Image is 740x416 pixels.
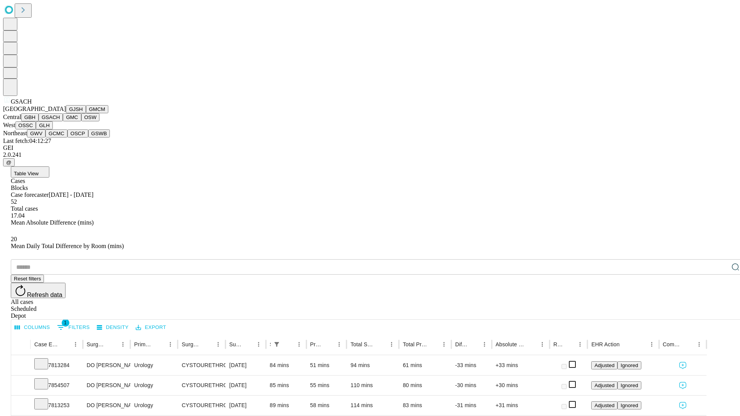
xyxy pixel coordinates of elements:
button: @ [3,158,15,166]
div: GEI [3,144,737,151]
button: GBH [21,113,39,121]
div: -33 mins [455,356,488,375]
button: Ignored [617,361,641,369]
button: Sort [621,339,631,350]
div: CYSTOURETHROSCOPY [MEDICAL_DATA] WITH [MEDICAL_DATA] AND [MEDICAL_DATA] INSERTION [182,376,221,395]
button: Sort [202,339,213,350]
div: 55 mins [310,376,343,395]
span: Case forecaster [11,191,49,198]
span: [DATE] - [DATE] [49,191,93,198]
div: DO [PERSON_NAME] [87,356,126,375]
div: 94 mins [350,356,395,375]
button: Menu [386,339,397,350]
div: Resolved in EHR [553,341,563,347]
span: Northeast [3,130,27,136]
div: +33 mins [496,356,546,375]
span: Central [3,114,21,120]
button: OSW [81,113,100,121]
span: Ignored [621,362,638,368]
button: Sort [526,339,537,350]
button: GWV [27,129,45,138]
div: Urology [134,356,174,375]
div: Surgery Name [182,341,201,347]
button: Sort [59,339,70,350]
span: 1 [62,319,69,327]
span: Last fetch: 04:12:27 [3,138,51,144]
div: [DATE] [229,356,262,375]
button: Sort [323,339,334,350]
div: CYSTOURETHROSCOPY [MEDICAL_DATA] WITH [MEDICAL_DATA] AND [MEDICAL_DATA] INSERTION [182,356,221,375]
button: Adjusted [591,381,617,389]
span: Mean Absolute Difference (mins) [11,219,94,226]
div: DO [PERSON_NAME] [87,376,126,395]
div: Difference [455,341,468,347]
button: GLH [36,121,52,129]
button: GSWB [88,129,110,138]
div: +30 mins [496,376,546,395]
div: Urology [134,376,174,395]
div: 51 mins [310,356,343,375]
div: DO [PERSON_NAME] [87,396,126,415]
div: 7813284 [34,356,79,375]
button: Menu [334,339,345,350]
button: Expand [15,379,27,393]
button: Menu [479,339,490,350]
span: Ignored [621,382,638,388]
button: Refresh data [11,283,66,298]
button: OSCP [67,129,88,138]
div: 80 mins [403,376,447,395]
button: Adjusted [591,401,617,409]
div: 7813253 [34,396,79,415]
span: Total cases [11,205,38,212]
button: Menu [213,339,224,350]
button: GCMC [45,129,67,138]
button: Menu [537,339,548,350]
button: Ignored [617,401,641,409]
div: 85 mins [270,376,303,395]
div: 2.0.241 [3,151,737,158]
div: 7854507 [34,376,79,395]
button: Sort [428,339,439,350]
span: West [3,122,15,128]
button: Sort [283,339,294,350]
span: Reset filters [14,276,41,282]
span: Adjusted [594,362,614,368]
div: 110 mins [350,376,395,395]
div: 89 mins [270,396,303,415]
button: Show filters [271,339,282,350]
div: Surgeon Name [87,341,106,347]
span: 52 [11,198,17,205]
span: Mean Daily Total Difference by Room (mins) [11,243,124,249]
button: Select columns [13,322,52,334]
div: Urology [134,396,174,415]
button: GSACH [39,113,63,121]
span: GSACH [11,98,32,105]
span: Ignored [621,403,638,408]
span: Adjusted [594,403,614,408]
button: Export [134,322,168,334]
button: Sort [242,339,253,350]
button: Sort [154,339,165,350]
div: Primary Service [134,341,153,347]
div: -31 mins [455,396,488,415]
button: Menu [694,339,705,350]
button: Table View [11,166,49,178]
div: 58 mins [310,396,343,415]
button: Reset filters [11,275,44,283]
div: Total Predicted Duration [403,341,427,347]
button: GMC [63,113,81,121]
span: 17.04 [11,212,25,219]
div: Predicted In Room Duration [310,341,323,347]
div: Surgery Date [229,341,242,347]
span: Refresh data [27,292,62,298]
button: Menu [70,339,81,350]
button: Show filters [55,321,92,334]
button: Sort [468,339,479,350]
div: 61 mins [403,356,447,375]
span: Adjusted [594,382,614,388]
button: Sort [107,339,118,350]
div: CYSTOURETHROSCOPY [MEDICAL_DATA] WITH [MEDICAL_DATA] AND [MEDICAL_DATA] INSERTION [182,396,221,415]
div: Comments [663,341,682,347]
button: Menu [575,339,585,350]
